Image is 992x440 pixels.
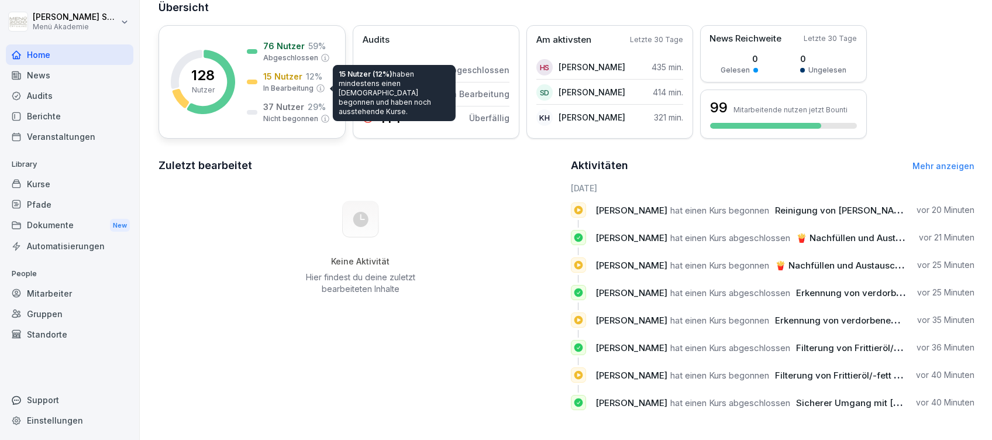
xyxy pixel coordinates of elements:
span: [PERSON_NAME] [595,315,667,326]
a: Berichte [6,106,133,126]
div: haben mindestens einen [DEMOGRAPHIC_DATA] begonnen und haben noch ausstehende Kurse. [333,65,456,121]
p: vor 40 Minuten [916,369,974,381]
p: Am aktivsten [536,33,591,47]
p: In Bearbeitung [449,88,509,100]
span: [PERSON_NAME] [595,397,667,408]
p: 15 Nutzer [263,70,302,82]
p: Nicht begonnen [263,114,318,124]
p: Abgeschlossen [263,53,318,63]
span: hat einen Kurs abgeschlossen [670,232,790,243]
p: 414 min. [653,86,683,98]
p: People [6,264,133,283]
p: Abgeschlossen [446,64,509,76]
span: Erkennung von verdorbenem Fett [775,315,917,326]
a: Mitarbeiter [6,283,133,304]
p: 321 min. [654,111,683,123]
a: Einstellungen [6,410,133,431]
span: Sicherer Umgang mit [PERSON_NAME] [796,397,962,408]
a: Kurse [6,174,133,194]
p: vor 40 Minuten [916,397,974,408]
p: 12 % [306,70,322,82]
p: vor 20 Minuten [917,204,974,216]
p: Gelesen [721,65,750,75]
p: 114 [379,111,401,125]
span: hat einen Kurs abgeschlossen [670,397,790,408]
a: Home [6,44,133,65]
p: [PERSON_NAME] [559,61,625,73]
p: 59 % [308,40,326,52]
p: In Bearbeitung [263,83,314,94]
p: Menü Akademie [33,23,118,31]
span: hat einen Kurs begonnen [670,315,769,326]
a: Automatisierungen [6,236,133,256]
a: Pfade [6,194,133,215]
p: Library [6,155,133,174]
p: [PERSON_NAME] [559,86,625,98]
p: Audits [363,33,390,47]
span: Filterung von Frittieröl/-fett - STANDARD ohne Vito [775,370,988,381]
span: [PERSON_NAME] [595,287,667,298]
span: hat einen Kurs abgeschlossen [670,342,790,353]
p: Überfällig [469,112,509,124]
p: vor 25 Minuten [917,287,974,298]
p: 0 [800,53,846,65]
p: 37 Nutzer [263,101,304,113]
div: Dokumente [6,215,133,236]
span: [PERSON_NAME] [595,370,667,381]
a: Audits [6,85,133,106]
a: DokumenteNew [6,215,133,236]
h6: [DATE] [571,182,975,194]
span: [PERSON_NAME] [595,205,667,216]
span: hat einen Kurs begonnen [670,205,769,216]
a: Veranstaltungen [6,126,133,147]
p: [PERSON_NAME] [559,111,625,123]
a: Standorte [6,324,133,345]
p: Letzte 30 Tage [630,35,683,45]
a: Gruppen [6,304,133,324]
h2: Zuletzt bearbeitet [159,157,563,174]
a: News [6,65,133,85]
div: KH [536,109,553,126]
p: Mitarbeitende nutzen jetzt Bounti [733,105,848,114]
p: News Reichweite [709,32,781,46]
div: New [110,219,130,232]
span: [PERSON_NAME] [595,260,667,271]
div: HS [536,59,553,75]
div: Support [6,390,133,410]
h2: Aktivitäten [571,157,628,174]
span: 15 Nutzer (12%) [339,70,392,78]
span: Erkennung von verdorbenem Fett [796,287,938,298]
p: 128 [191,68,215,82]
p: 201 [379,63,404,77]
span: [PERSON_NAME] [595,232,667,243]
p: Letzte 30 Tage [804,33,857,44]
h5: Keine Aktivität [301,256,419,267]
p: vor 35 Minuten [917,314,974,326]
p: vor 21 Minuten [919,232,974,243]
p: Hier findest du deine zuletzt bearbeiteten Inhalte [301,271,419,295]
span: hat einen Kurs begonnen [670,370,769,381]
span: [PERSON_NAME] [595,342,667,353]
p: 29 % [308,101,326,113]
h3: 99 [710,98,728,118]
span: hat einen Kurs abgeschlossen [670,287,790,298]
p: Nutzer [192,85,215,95]
p: [PERSON_NAME] Schülzke [33,12,118,22]
p: Ungelesen [808,65,846,75]
p: vor 36 Minuten [917,342,974,353]
p: vor 25 Minuten [917,259,974,271]
p: 76 Nutzer [263,40,305,52]
span: 🍟 Nachfüllen und Austausch des Frittieröl/-fettes [775,260,988,271]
